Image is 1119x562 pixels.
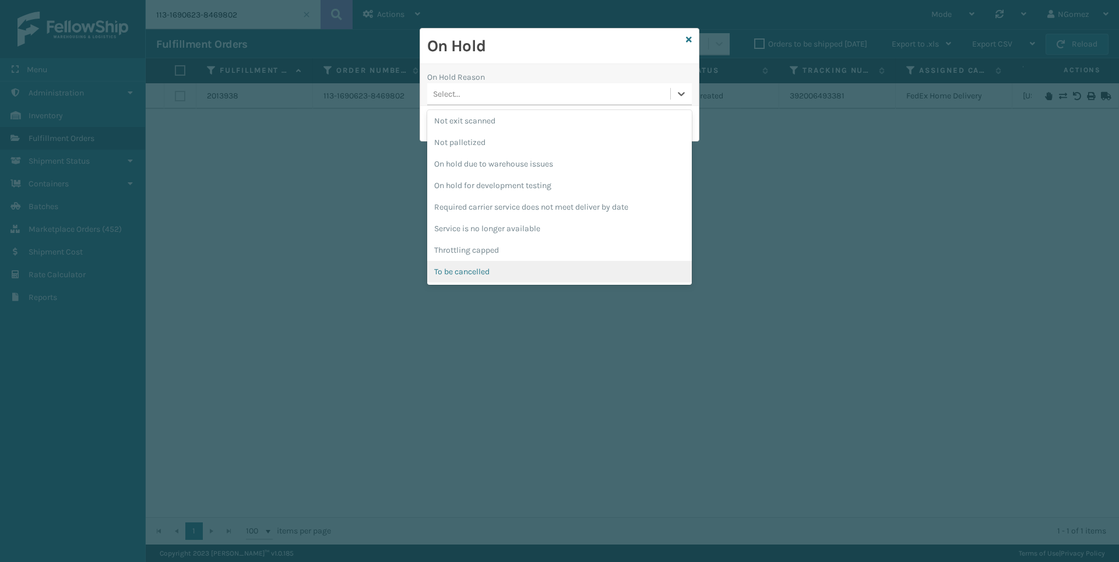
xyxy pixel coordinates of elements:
[427,175,692,196] div: On hold for development testing
[427,218,692,239] div: Service is no longer available
[427,239,692,261] div: Throttling capped
[427,110,692,132] div: Not exit scanned
[427,36,681,56] h2: On Hold
[427,261,692,282] div: To be cancelled
[433,88,460,100] div: Select...
[427,196,692,218] div: Required carrier service does not meet deliver by date
[427,71,485,83] label: On Hold Reason
[427,132,692,153] div: Not palletized
[427,153,692,175] div: On hold due to warehouse issues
